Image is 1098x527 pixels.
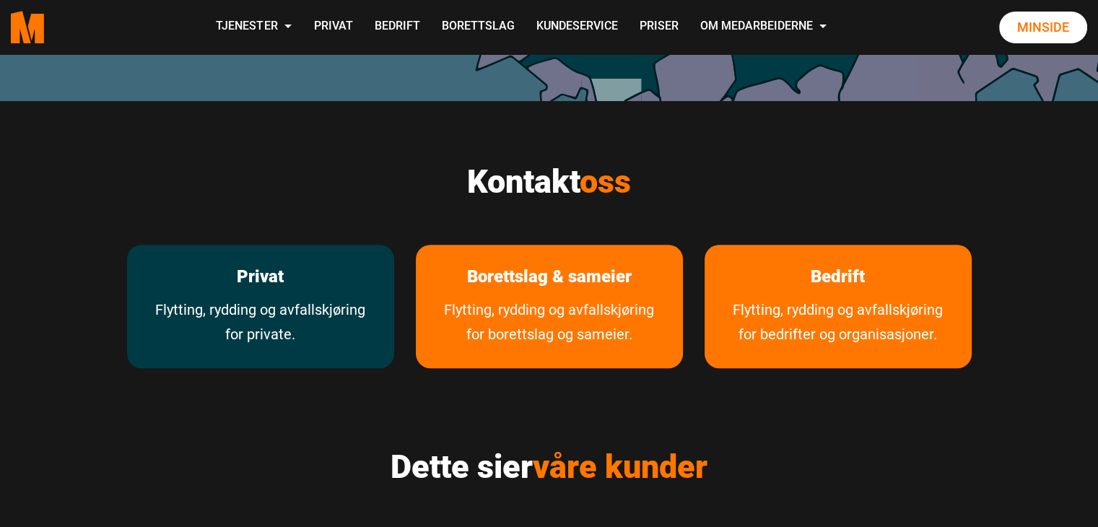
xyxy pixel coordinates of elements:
h2: Kontakt [127,162,972,201]
a: les mer om Privat [215,245,305,309]
a: Tjenester for borettslag og sameier [416,297,683,368]
h2: Dette sier [127,448,972,487]
a: Tjenester vi tilbyr bedrifter og organisasjoner [705,297,972,368]
a: Priser [628,1,689,53]
a: Tjenester [205,1,302,53]
a: Privat [302,1,363,53]
span: våre kunder [533,448,707,486]
a: les mer om Bedrift [789,245,886,309]
a: Borettslag [430,1,525,53]
a: Les mer om Borettslag & sameier [445,245,653,309]
a: Minside [999,12,1087,43]
a: Om Medarbeiderne [689,1,837,53]
a: Kundeservice [525,1,628,53]
span: oss [580,162,631,201]
a: Flytting, rydding og avfallskjøring for private. [127,297,394,368]
a: Bedrift [363,1,430,53]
